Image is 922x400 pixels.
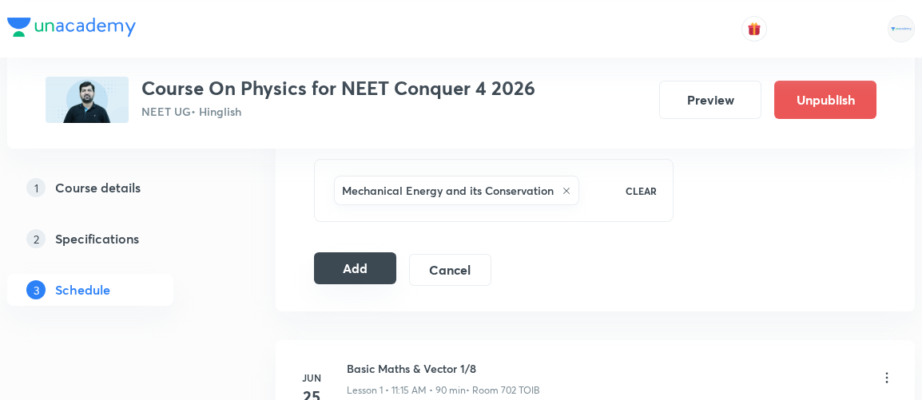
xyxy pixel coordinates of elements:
h5: Course details [55,178,141,197]
img: Rahul Mishra [888,15,915,42]
a: Company Logo [7,18,136,41]
img: 172BCA89-A62D-45BA-95BD-7C103BFF6FDE_plus.png [46,77,129,123]
button: Unpublish [774,81,876,119]
p: CLEAR [626,184,657,198]
h5: Specifications [55,229,139,248]
p: Lesson 1 • 11:15 AM • 90 min [347,383,466,398]
button: Add [314,252,396,284]
p: 2 [26,229,46,248]
a: 1Course details [7,172,225,204]
button: Cancel [409,254,491,286]
h3: Course On Physics for NEET Conquer 4 2026 [141,77,535,100]
img: Company Logo [7,18,136,37]
button: avatar [741,16,767,42]
button: Preview [659,81,761,119]
p: NEET UG • Hinglish [141,103,535,120]
p: • Room 702 TOIB [466,383,540,398]
a: 2Specifications [7,223,225,255]
h6: Basic Maths & Vector 1/8 [347,360,540,377]
h6: Mechanical Energy and its Conservation [342,182,554,199]
h6: Jun [296,370,328,385]
p: 3 [26,280,46,299]
p: 1 [26,178,46,197]
img: avatar [747,22,761,36]
h5: Schedule [55,280,110,299]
